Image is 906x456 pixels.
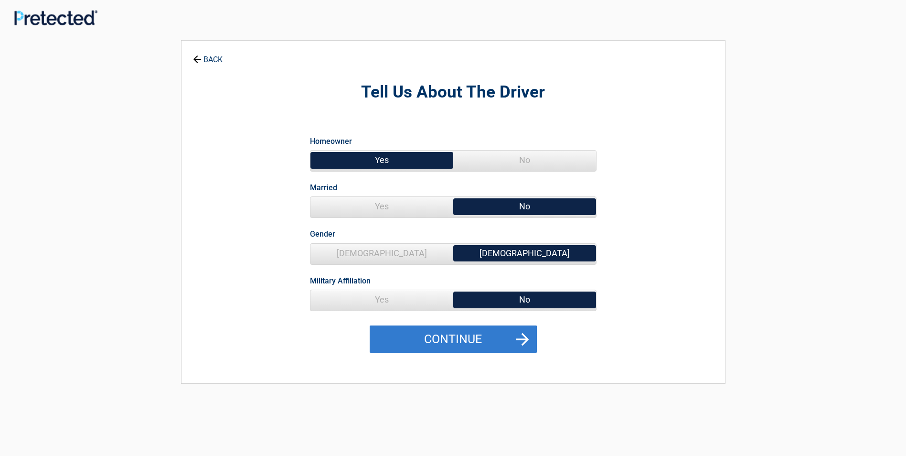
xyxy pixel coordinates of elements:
[310,135,352,148] label: Homeowner
[370,326,537,353] button: Continue
[310,274,371,287] label: Military Affiliation
[453,197,596,216] span: No
[14,10,97,25] img: Main Logo
[310,181,337,194] label: Married
[191,47,224,64] a: BACK
[310,290,453,309] span: Yes
[310,197,453,216] span: Yes
[310,244,453,263] span: [DEMOGRAPHIC_DATA]
[453,244,596,263] span: [DEMOGRAPHIC_DATA]
[234,81,672,104] h2: Tell Us About The Driver
[453,290,596,309] span: No
[310,151,453,170] span: Yes
[453,151,596,170] span: No
[310,228,335,240] label: Gender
